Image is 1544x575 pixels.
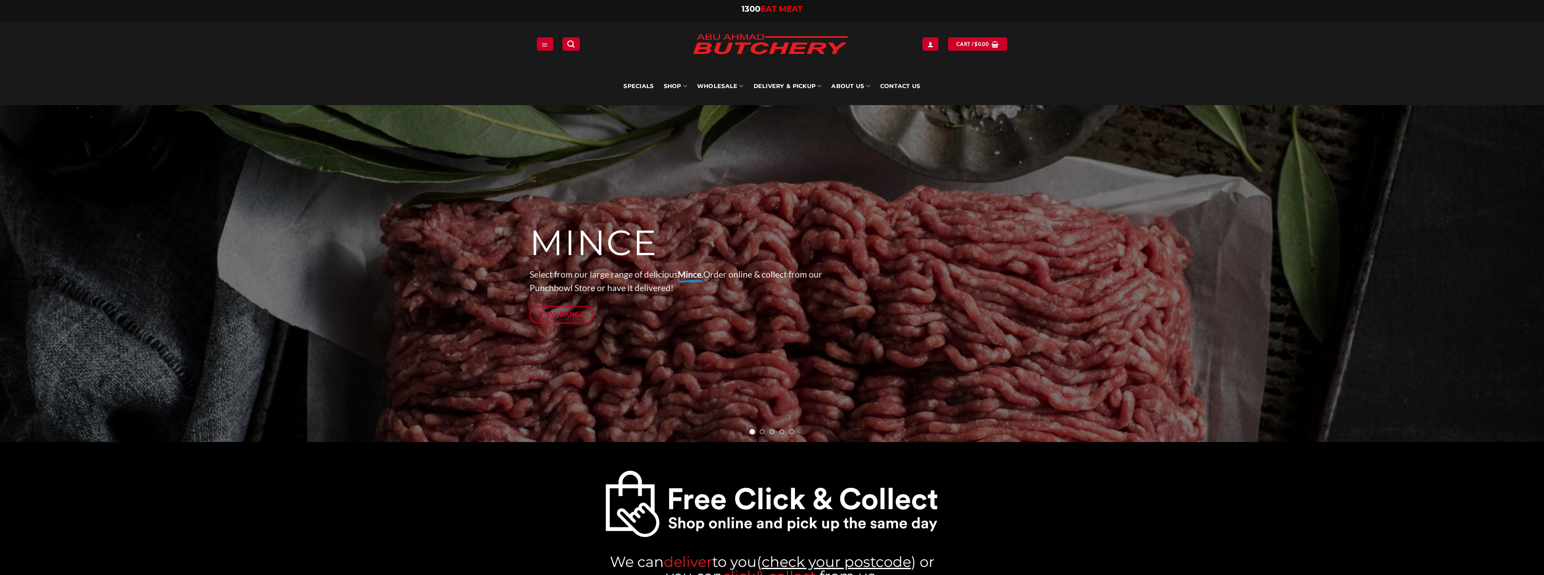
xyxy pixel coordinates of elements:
a: Menu [537,37,553,50]
strong: Mince. [678,269,703,279]
a: Specials [623,67,654,105]
a: SHOP [664,67,687,105]
span: Cart / [956,40,989,48]
span: deliver [664,553,712,571]
a: Contact Us [880,67,921,105]
li: Page dot 4 [779,429,785,434]
a: 1300EAT MEAT [741,4,803,14]
li: Page dot 1 [750,429,755,434]
span: 1300 [741,4,760,14]
img: Abu Ahmad Butchery [685,28,855,62]
a: check your postcode [762,553,911,571]
span: MINCE [530,221,658,265]
span: EAT MEAT [760,4,803,14]
a: View Range [530,306,594,323]
a: Search [562,37,579,50]
a: deliverto you [664,553,757,571]
a: About Us [831,67,870,105]
img: Abu Ahmad Butchery Punchbowl [605,469,939,539]
span: $ [974,40,978,48]
a: Delivery & Pickup [754,67,822,105]
li: Page dot 5 [789,429,794,434]
a: View cart [948,37,1007,50]
span: View Range [539,309,585,320]
li: Page dot 2 [759,429,765,434]
span: Select from our large range of delicious Order online & collect from our Punchbowl Store or have ... [530,269,822,293]
li: Page dot 3 [769,429,775,434]
a: Login [922,37,939,50]
a: Abu-Ahmad-Butchery-Sydney-Online-Halal-Butcher-click and collect your meat punchbowl [605,469,939,539]
a: Wholesale [697,67,744,105]
bdi: 0.00 [974,41,989,47]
